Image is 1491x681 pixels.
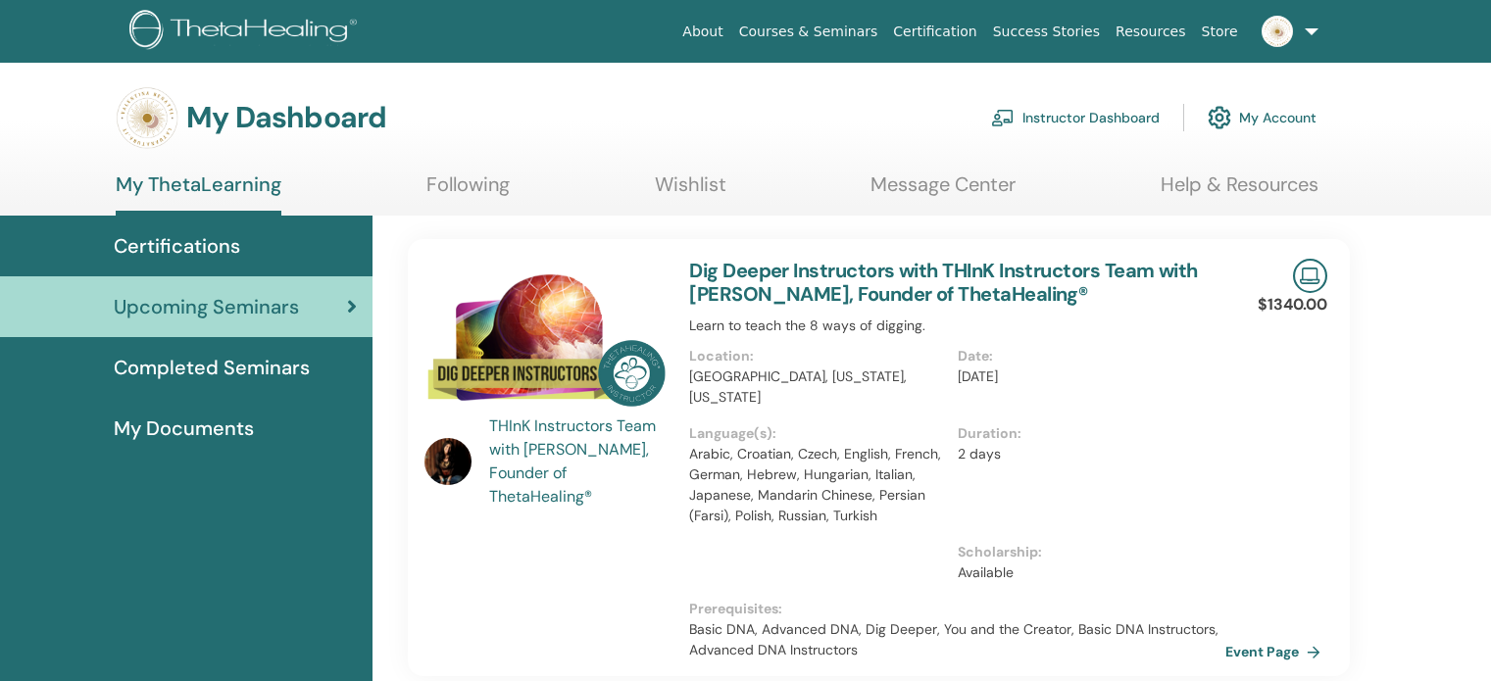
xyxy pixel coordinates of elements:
[114,413,254,443] span: My Documents
[689,619,1225,660] p: Basic DNA, Advanced DNA, Dig Deeper, You and the Creator, Basic DNA Instructors, Advanced DNA Ins...
[424,438,472,485] img: default.jpg
[426,172,510,211] a: Following
[489,414,671,509] a: THInK Instructors Team with [PERSON_NAME], Founder of ThetaHealing®
[424,259,666,420] img: Dig Deeper Instructors
[1208,101,1231,134] img: cog.svg
[689,423,945,444] p: Language(s) :
[731,14,886,50] a: Courses & Seminars
[116,86,178,149] img: default.jpg
[958,423,1214,444] p: Duration :
[1161,172,1318,211] a: Help & Resources
[1194,14,1246,50] a: Store
[689,346,945,366] p: Location :
[1208,96,1317,139] a: My Account
[991,96,1160,139] a: Instructor Dashboard
[116,172,281,216] a: My ThetaLearning
[1225,637,1328,666] a: Event Page
[114,292,299,321] span: Upcoming Seminars
[114,231,240,261] span: Certifications
[1293,259,1327,293] img: Live Online Seminar
[958,562,1214,583] p: Available
[114,353,310,382] span: Completed Seminars
[674,14,730,50] a: About
[689,444,945,526] p: Arabic, Croatian, Czech, English, French, German, Hebrew, Hungarian, Italian, Japanese, Mandarin ...
[1108,14,1194,50] a: Resources
[689,366,945,408] p: [GEOGRAPHIC_DATA], [US_STATE], [US_STATE]
[129,10,364,54] img: logo.png
[958,366,1214,387] p: [DATE]
[991,109,1015,126] img: chalkboard-teacher.svg
[186,100,386,135] h3: My Dashboard
[689,599,1225,619] p: Prerequisites :
[885,14,984,50] a: Certification
[1258,293,1327,316] p: $1340.00
[1262,16,1293,47] img: default.jpg
[985,14,1108,50] a: Success Stories
[958,542,1214,562] p: Scholarship :
[870,172,1016,211] a: Message Center
[958,444,1214,464] p: 2 days
[655,172,726,211] a: Wishlist
[958,346,1214,366] p: Date :
[689,258,1198,307] a: Dig Deeper Instructors with THInK Instructors Team with [PERSON_NAME], Founder of ThetaHealing®
[689,316,1225,336] p: Learn to teach the 8 ways of digging.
